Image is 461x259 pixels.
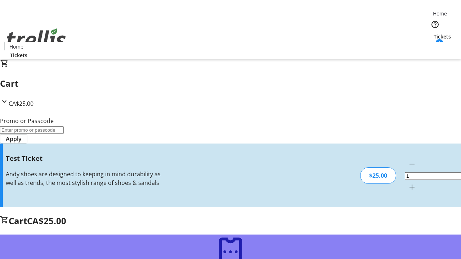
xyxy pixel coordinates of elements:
div: Andy shoes are designed to keeping in mind durability as well as trends, the most stylish range o... [6,170,163,187]
h3: Test Ticket [6,153,163,163]
a: Tickets [428,33,457,40]
span: Home [433,10,447,17]
span: Home [9,43,23,50]
img: Orient E2E Organization NDn1EePXOM's Logo [4,21,68,56]
a: Tickets [4,51,33,59]
a: Home [5,43,28,50]
span: Apply [6,135,22,143]
span: Tickets [434,33,451,40]
button: Help [428,17,442,32]
button: Cart [428,40,442,55]
span: Tickets [10,51,27,59]
button: Increment by one [405,180,419,194]
button: Decrement by one [405,157,419,171]
span: CA$25.00 [27,215,66,227]
div: $25.00 [360,167,396,184]
a: Home [428,10,451,17]
span: CA$25.00 [9,100,33,108]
